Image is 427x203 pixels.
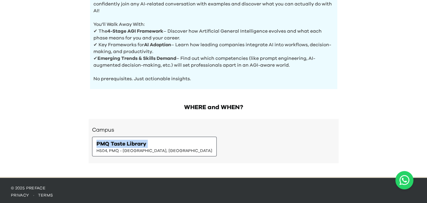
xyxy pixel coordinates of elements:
p: ✔ The – Discover how Artificial General Intelligence evolves and what each phase means for you an... [93,28,334,41]
b: AI Adoption [144,43,171,47]
p: No prerequisites. Just actionable insights. [93,69,334,82]
b: 4-Stage AGI Framework [107,29,163,34]
p: © 2025 Preface [11,185,416,191]
p: You'll Walk Away With: [93,14,334,28]
button: Open WhatsApp chat [395,171,413,189]
h2: WHERE and WHEN? [89,103,339,112]
span: H504, PMQ - [GEOGRAPHIC_DATA], [GEOGRAPHIC_DATA] [96,148,212,153]
span: PMQ Taste Library [96,140,146,148]
a: Chat with us on WhatsApp [395,171,413,189]
h3: Campus [92,126,335,134]
b: Emerging Trends & Skills Demand [97,56,176,61]
a: terms [38,193,53,197]
p: ✔ – Find out which competencies (like prompt engineering, AI-augmented decision-making, etc.) wil... [93,55,334,69]
p: ✔ Key Frameworks for – Learn how leading companies integrate AI into workflows, decision-making, ... [93,41,334,55]
a: privacy [11,193,29,197]
span: · [29,193,38,197]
